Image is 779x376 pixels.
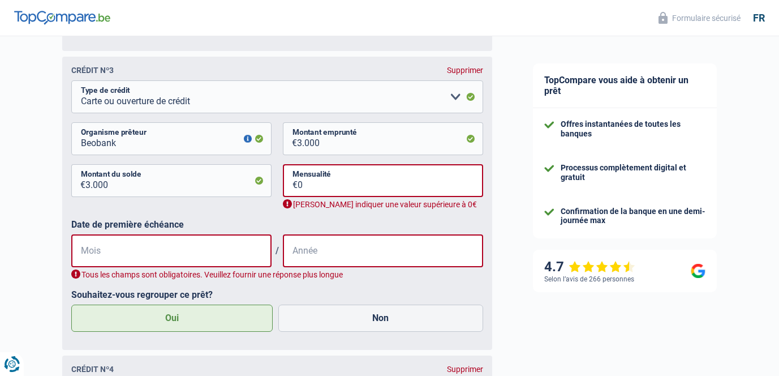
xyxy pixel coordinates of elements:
label: Oui [71,305,273,332]
div: Tous les champs sont obligatoires. Veuillez fournir une réponse plus longue [71,270,483,280]
button: Formulaire sécurisé [652,8,747,27]
div: Supprimer [447,365,483,374]
span: € [283,122,297,155]
div: Crédit nº4 [71,365,114,374]
input: MM [71,234,272,267]
div: Processus complètement digital et gratuit [561,163,705,182]
div: Offres instantanées de toutes les banques [561,119,705,139]
div: [PERSON_NAME] indiquer une valeur supérieure à 0€ [283,199,483,210]
div: Selon l’avis de 266 personnes [544,275,634,283]
span: € [283,164,298,197]
div: TopCompare vous aide à obtenir un prêt [533,63,717,108]
span: / [272,245,283,256]
input: AAAA [283,234,483,267]
label: Date de première échéance [71,219,483,230]
div: 4.7 [544,259,635,275]
div: fr [753,12,765,24]
label: Non [278,305,483,332]
div: Confirmation de la banque en une demi-journée max [561,207,705,226]
div: Supprimer [447,66,483,75]
label: Souhaitez-vous regrouper ce prêt? [71,289,483,300]
img: TopCompare Logo [14,11,110,24]
div: Crédit nº3 [71,66,114,75]
span: € [71,164,85,197]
